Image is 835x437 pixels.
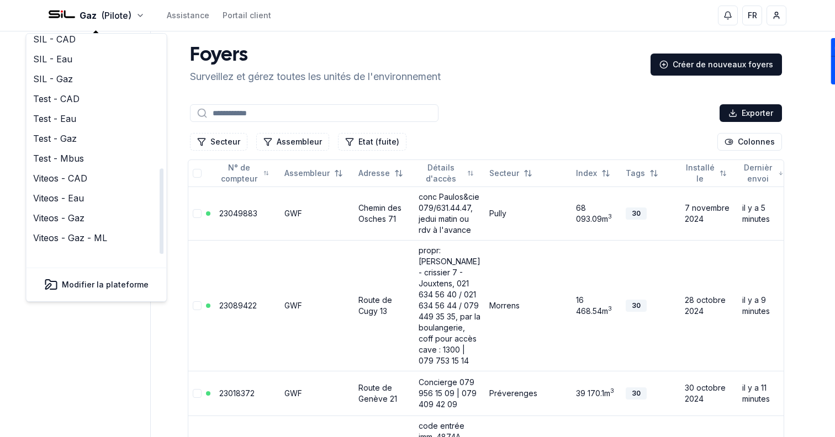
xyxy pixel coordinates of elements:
[29,208,165,228] a: Viteos - Gaz
[29,69,165,89] a: SIL - Gaz
[29,228,165,248] a: Viteos - Gaz - ML
[29,89,165,109] a: Test - CAD
[29,188,165,208] a: Viteos - Eau
[29,248,165,268] a: Winterthur - Wasser
[29,168,165,188] a: Viteos - CAD
[29,109,165,129] a: Test - Eau
[29,49,165,69] a: SIL - Eau
[29,148,165,168] a: Test - Mbus
[33,274,160,296] button: Modifier la plateforme
[29,129,165,148] a: Test - Gaz
[29,29,165,49] a: SIL - CAD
